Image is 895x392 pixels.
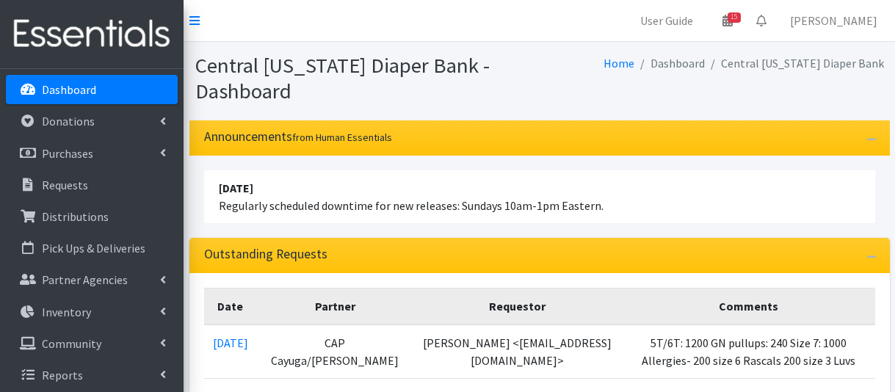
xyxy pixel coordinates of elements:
[634,53,705,74] li: Dashboard
[622,288,875,325] th: Comments
[204,129,392,145] h3: Announcements
[42,209,109,224] p: Distributions
[257,324,414,379] td: CAP Cayuga/[PERSON_NAME]
[219,181,253,195] strong: [DATE]
[292,131,392,144] small: from Human Essentials
[195,53,535,104] h1: Central [US_STATE] Diaper Bank - Dashboard
[622,324,875,379] td: 5T/6T: 1200 GN pullups: 240 Size 7: 1000 Allergies- 200 size 6 Rascals 200 size 3 Luvs
[604,56,634,70] a: Home
[42,146,93,161] p: Purchases
[204,288,257,325] th: Date
[42,368,83,382] p: Reports
[6,106,178,136] a: Donations
[413,288,622,325] th: Requestor
[705,53,884,74] li: Central [US_STATE] Diaper Bank
[6,360,178,390] a: Reports
[628,6,705,35] a: User Guide
[42,114,95,128] p: Donations
[42,305,91,319] p: Inventory
[728,12,741,23] span: 15
[6,297,178,327] a: Inventory
[213,335,248,350] a: [DATE]
[257,288,414,325] th: Partner
[204,247,327,262] h3: Outstanding Requests
[42,82,96,97] p: Dashboard
[42,178,88,192] p: Requests
[6,202,178,231] a: Distributions
[778,6,889,35] a: [PERSON_NAME]
[6,265,178,294] a: Partner Agencies
[413,324,622,379] td: [PERSON_NAME] <[EMAIL_ADDRESS][DOMAIN_NAME]>
[6,170,178,200] a: Requests
[42,272,128,287] p: Partner Agencies
[6,329,178,358] a: Community
[6,139,178,168] a: Purchases
[42,336,101,351] p: Community
[42,241,145,255] p: Pick Ups & Deliveries
[204,170,875,223] li: Regularly scheduled downtime for new releases: Sundays 10am-1pm Eastern.
[6,233,178,263] a: Pick Ups & Deliveries
[711,6,744,35] a: 15
[6,10,178,59] img: HumanEssentials
[6,75,178,104] a: Dashboard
